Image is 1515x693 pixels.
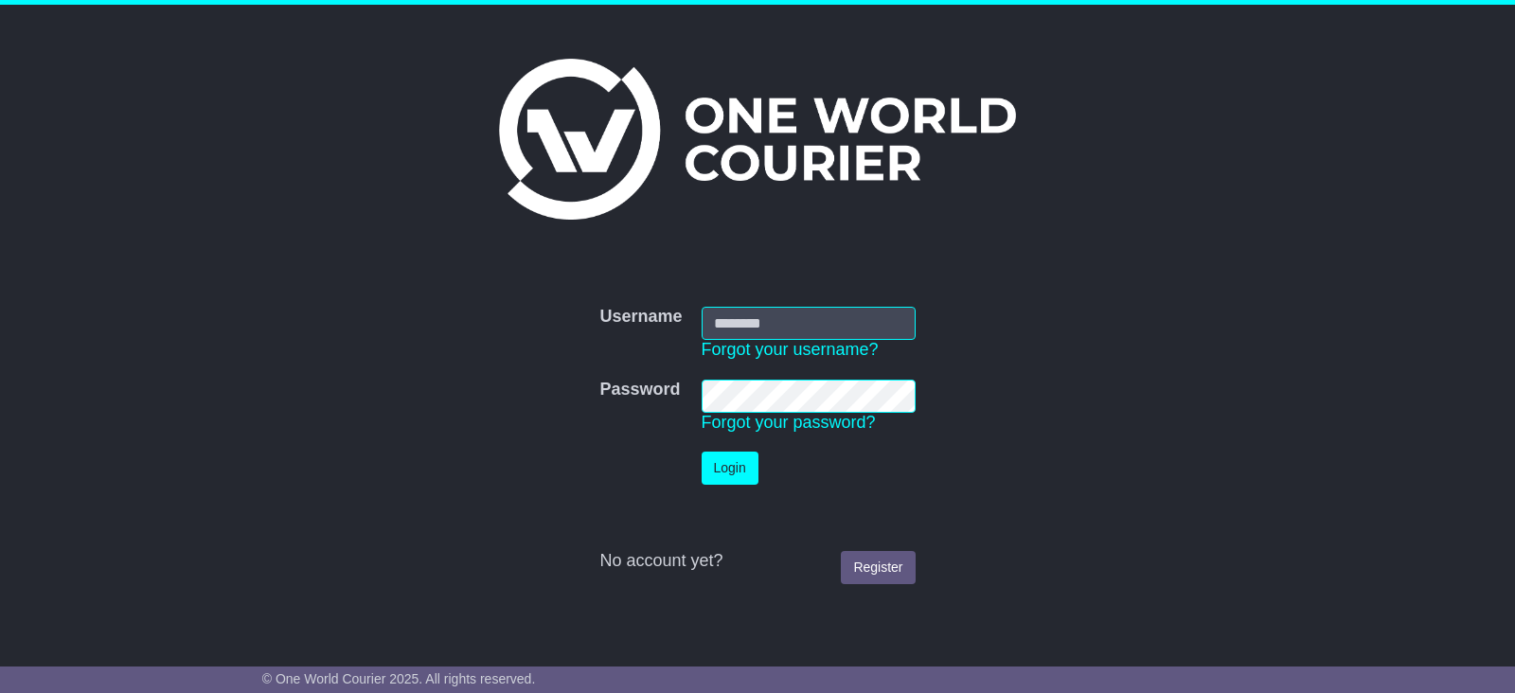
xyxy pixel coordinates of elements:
[599,551,915,572] div: No account yet?
[702,413,876,432] a: Forgot your password?
[702,452,758,485] button: Login
[841,551,915,584] a: Register
[599,307,682,328] label: Username
[499,59,1016,220] img: One World
[262,671,536,686] span: © One World Courier 2025. All rights reserved.
[599,380,680,400] label: Password
[702,340,879,359] a: Forgot your username?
